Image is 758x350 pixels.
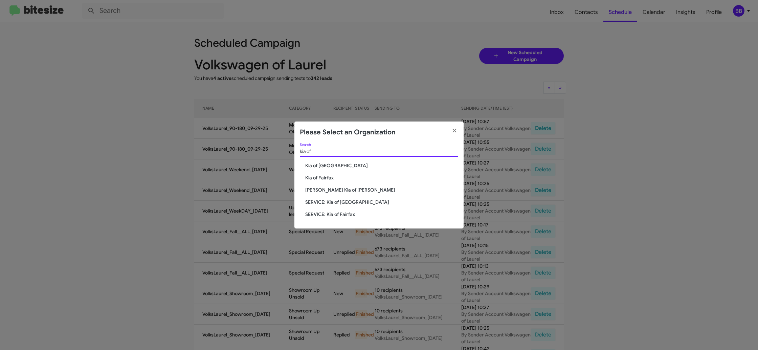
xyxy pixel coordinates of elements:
[305,187,458,193] span: [PERSON_NAME] Kia of [PERSON_NAME]
[305,199,458,205] span: SERVICE: Kia of [GEOGRAPHIC_DATA]
[305,211,458,218] span: SERVICE: Kia of Fairfax
[305,174,458,181] span: Kia of Fairfax
[300,127,396,138] h2: Please Select an Organization
[305,162,458,169] span: Kia of [GEOGRAPHIC_DATA]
